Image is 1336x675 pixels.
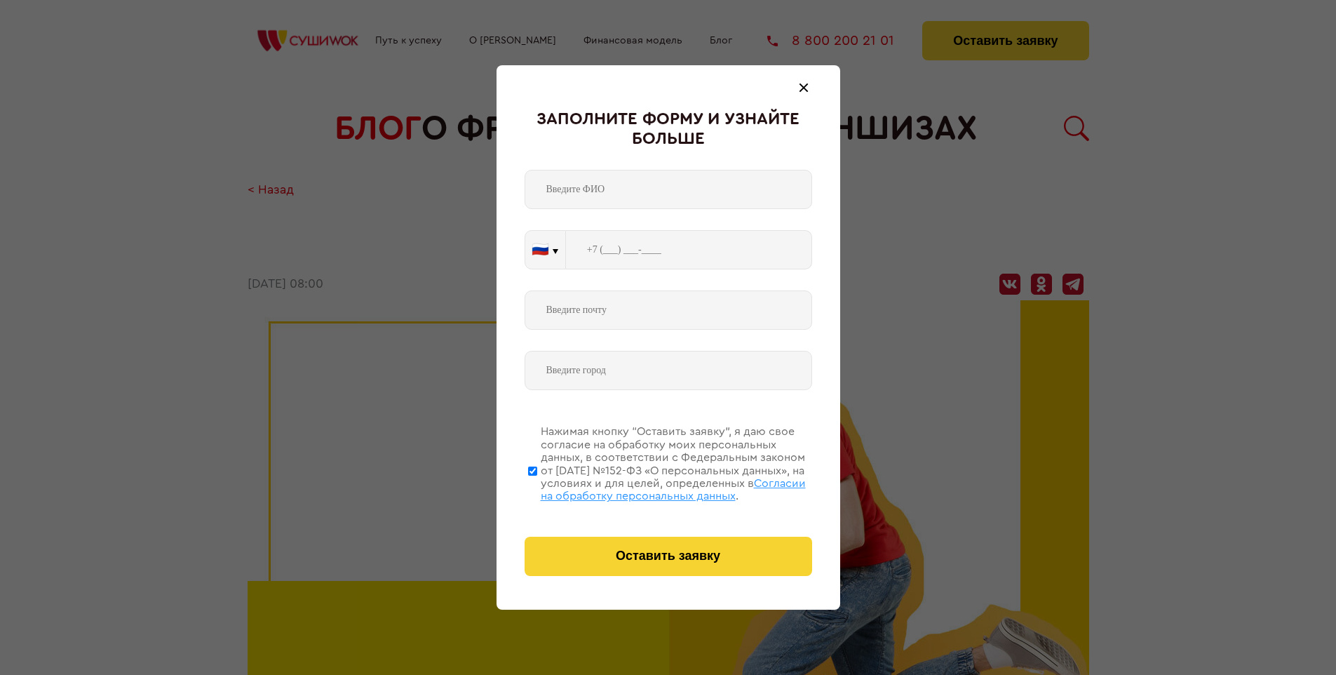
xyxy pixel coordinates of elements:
input: +7 (___) ___-____ [566,230,812,269]
span: Согласии на обработку персональных данных [541,478,806,502]
button: Оставить заявку [525,537,812,576]
input: Введите город [525,351,812,390]
div: Заполните форму и узнайте больше [525,110,812,149]
input: Введите ФИО [525,170,812,209]
div: Нажимая кнопку “Оставить заявку”, я даю свое согласие на обработку моих персональных данных, в со... [541,425,812,502]
button: 🇷🇺 [525,231,565,269]
input: Введите почту [525,290,812,330]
